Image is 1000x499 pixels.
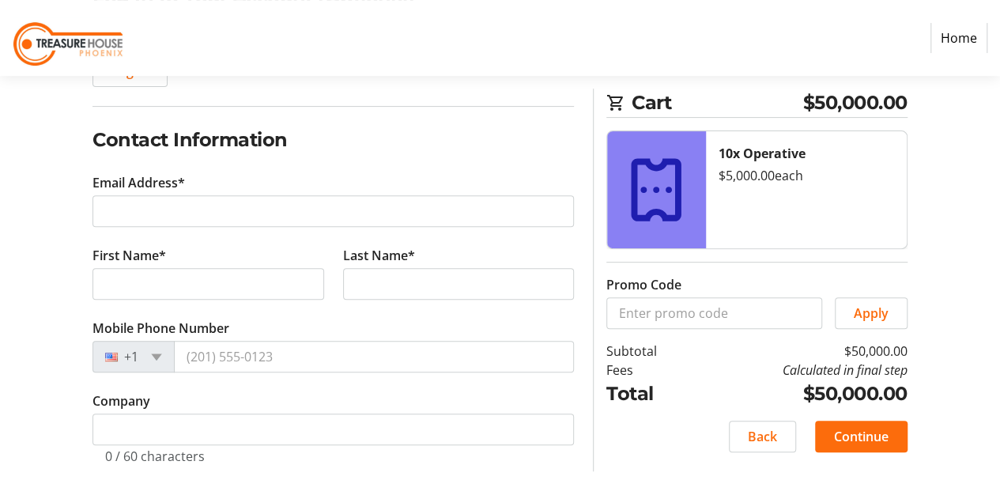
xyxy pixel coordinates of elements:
[606,361,693,380] td: Fees
[174,341,574,372] input: (201) 555-0123
[693,342,908,361] td: $50,000.00
[693,380,908,408] td: $50,000.00
[606,342,693,361] td: Subtotal
[343,246,415,265] label: Last Name*
[105,448,205,465] tr-character-limit: 0 / 60 characters
[92,246,166,265] label: First Name*
[835,297,908,329] button: Apply
[693,361,908,380] td: Calculated in final step
[92,126,574,154] h2: Contact Information
[632,89,803,117] span: Cart
[606,380,693,408] td: Total
[719,145,806,162] strong: 10x Operative
[719,166,894,185] div: $5,000.00 each
[606,297,822,329] input: Enter promo code
[92,319,229,338] label: Mobile Phone Number
[930,23,987,53] a: Home
[854,304,889,323] span: Apply
[803,89,908,117] span: $50,000.00
[729,421,796,452] button: Back
[92,391,150,410] label: Company
[748,427,777,446] span: Back
[815,421,908,452] button: Continue
[834,427,889,446] span: Continue
[92,173,185,192] label: Email Address*
[92,55,168,87] button: Log In
[13,6,125,70] img: Treasure House's Logo
[606,275,681,294] label: Promo Code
